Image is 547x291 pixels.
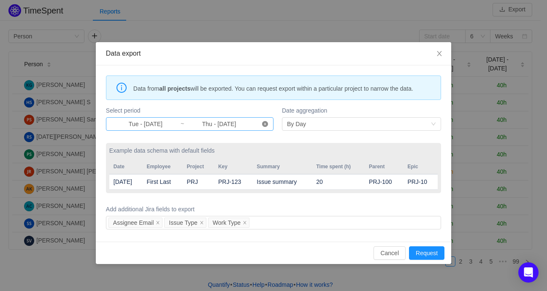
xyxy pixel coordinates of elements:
[156,221,160,226] i: icon: close
[518,262,539,283] div: Open Intercom Messenger
[111,119,180,129] input: Start date
[214,159,252,174] th: Key
[409,246,444,260] button: Request
[106,205,441,214] label: Add additional Jira fields to export
[106,106,273,115] label: Select period
[365,174,403,190] td: PRJ-100
[133,84,434,93] span: Data from will be exported. You can request export within a particular project to narrow the data.
[312,159,365,174] th: Time spent (h)
[142,159,182,174] th: Employee
[365,159,403,174] th: Parent
[243,221,247,226] i: icon: close
[200,221,204,226] i: icon: close
[116,83,127,93] i: icon: info-circle
[431,121,436,127] i: icon: down
[159,85,190,92] strong: all projects
[109,146,438,155] label: Example data schema with default fields
[403,159,438,174] th: Epic
[262,121,268,127] i: icon: close-circle
[164,218,206,228] li: Issue Type
[403,174,438,190] td: PRJ-10
[184,119,254,129] input: End date
[183,174,214,190] td: PRJ
[214,174,252,190] td: PRJ-123
[169,218,197,227] div: Issue Type
[142,174,182,190] td: First Last
[108,218,163,228] li: Assignee Email
[183,159,214,174] th: Project
[106,49,441,58] div: Data export
[252,174,312,190] td: Issue summary
[109,174,143,190] td: [DATE]
[312,174,365,190] td: 20
[113,218,154,227] div: Assignee Email
[252,159,312,174] th: Summary
[213,218,241,227] div: Work Type
[287,118,306,130] div: By Day
[282,106,441,115] label: Date aggregation
[428,42,451,66] button: Close
[374,246,406,260] button: Cancel
[109,159,143,174] th: Date
[436,50,443,57] i: icon: close
[208,218,249,228] li: Work Type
